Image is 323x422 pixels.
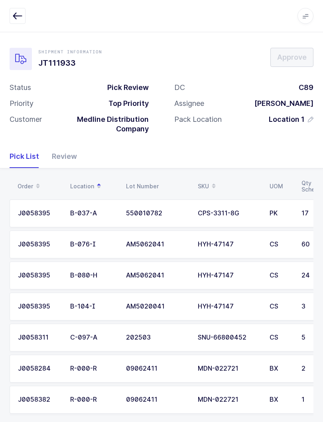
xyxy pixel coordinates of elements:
div: Pick List [10,145,45,168]
div: Priority [10,99,33,108]
div: B-080-H [70,272,116,279]
div: 09062411 [126,396,188,403]
div: AM5062041 [126,241,188,248]
div: PK [270,210,292,217]
div: 09062411 [126,365,188,372]
div: MDN-022721 [198,396,260,403]
div: CS [270,241,292,248]
div: CPS-3311-8G [198,210,260,217]
div: 550010782 [126,210,188,217]
div: Review [45,145,77,168]
div: Shipment Information [38,49,102,55]
div: Top Priority [102,99,149,108]
div: C-097-A [70,334,116,341]
div: J0058395 [18,303,61,310]
div: J0058382 [18,396,61,403]
span: Approve [277,52,307,62]
div: Pick Review [101,83,149,92]
div: CS [270,303,292,310]
div: Assignee [174,99,204,108]
div: Location [70,180,116,193]
div: B-076-I [70,241,116,248]
div: DC [174,83,185,92]
div: Status [10,83,31,92]
div: AM5062041 [126,272,188,279]
div: UOM [270,183,292,190]
div: CS [270,272,292,279]
h1: JT111933 [38,57,102,69]
div: J0058395 [18,210,61,217]
span: C89 [299,83,313,92]
div: HYH-47147 [198,272,260,279]
div: J0058284 [18,365,61,372]
div: J0058395 [18,272,61,279]
div: SKU [198,180,260,193]
div: R-000-R [70,365,116,372]
div: AM5020041 [126,303,188,310]
div: Medline Distribution Company [42,115,149,134]
div: Lot Number [126,183,188,190]
div: J0058395 [18,241,61,248]
div: B-037-A [70,210,116,217]
div: 202503 [126,334,188,341]
div: J0058311 [18,334,61,341]
div: R-000-R [70,396,116,403]
div: Pack Location [174,115,222,124]
button: Location 1 [269,115,313,124]
button: Approve [270,48,313,67]
div: BX [270,365,292,372]
div: MDN-022721 [198,365,260,372]
div: B-104-I [70,303,116,310]
div: BX [270,396,292,403]
div: CS [270,334,292,341]
div: Customer [10,115,42,134]
div: SNU-66800452 [198,334,260,341]
div: HYH-47147 [198,303,260,310]
div: Order [18,180,61,193]
div: HYH-47147 [198,241,260,248]
div: [PERSON_NAME] [248,99,313,108]
span: Location 1 [269,115,305,124]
